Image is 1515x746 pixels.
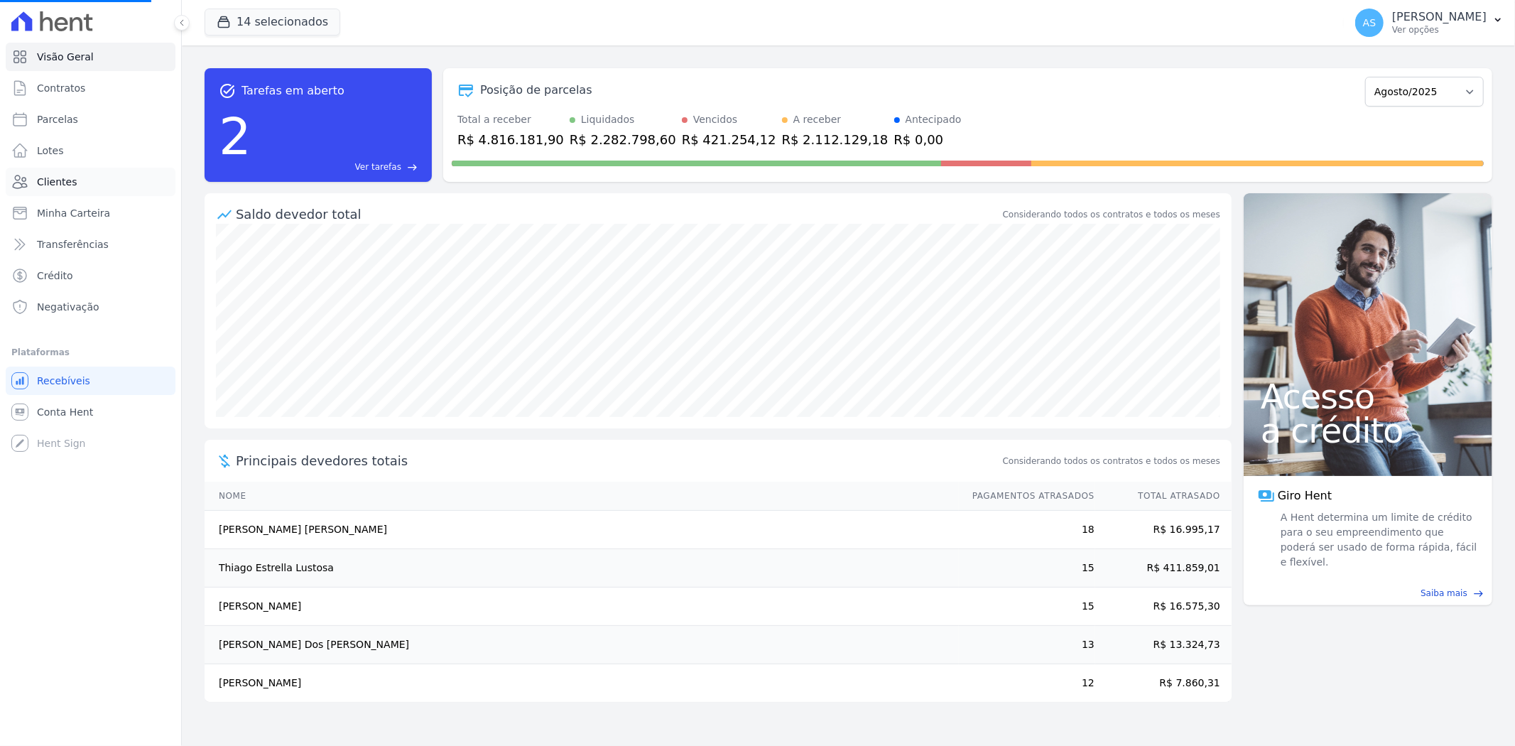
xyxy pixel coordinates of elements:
[205,511,959,549] td: [PERSON_NAME] [PERSON_NAME]
[355,161,401,173] span: Ver tarefas
[682,130,776,149] div: R$ 421.254,12
[37,206,110,220] span: Minha Carteira
[6,261,175,290] a: Crédito
[219,99,251,173] div: 2
[959,549,1095,588] td: 15
[1095,626,1232,664] td: R$ 13.324,73
[1392,10,1487,24] p: [PERSON_NAME]
[1095,664,1232,703] td: R$ 7.860,31
[693,112,737,127] div: Vencidos
[1392,24,1487,36] p: Ver opções
[241,82,344,99] span: Tarefas em aberto
[219,82,236,99] span: task_alt
[6,74,175,102] a: Contratos
[6,105,175,134] a: Parcelas
[37,374,90,388] span: Recebíveis
[6,293,175,321] a: Negativação
[205,482,959,511] th: Nome
[205,9,340,36] button: 14 selecionados
[959,588,1095,626] td: 15
[1095,482,1232,511] th: Total Atrasado
[205,549,959,588] td: Thiago Estrella Lustosa
[1473,588,1484,599] span: east
[793,112,842,127] div: A receber
[959,511,1095,549] td: 18
[1278,510,1478,570] span: A Hent determina um limite de crédito para o seu empreendimento que poderá ser usado de forma ráp...
[959,626,1095,664] td: 13
[457,130,564,149] div: R$ 4.816.181,90
[6,367,175,395] a: Recebíveis
[205,626,959,664] td: [PERSON_NAME] Dos [PERSON_NAME]
[6,199,175,227] a: Minha Carteira
[581,112,635,127] div: Liquidados
[6,398,175,426] a: Conta Hent
[1003,208,1220,221] div: Considerando todos os contratos e todos os meses
[1261,379,1475,413] span: Acesso
[570,130,676,149] div: R$ 2.282.798,60
[407,162,418,173] span: east
[1344,3,1515,43] button: AS [PERSON_NAME] Ver opções
[782,130,889,149] div: R$ 2.112.129,18
[205,664,959,703] td: [PERSON_NAME]
[1252,587,1484,600] a: Saiba mais east
[457,112,564,127] div: Total a receber
[1421,587,1467,600] span: Saiba mais
[959,482,1095,511] th: Pagamentos Atrasados
[37,237,109,252] span: Transferências
[1278,487,1332,504] span: Giro Hent
[1003,455,1220,467] span: Considerando todos os contratos e todos os meses
[1095,511,1232,549] td: R$ 16.995,17
[1261,413,1475,448] span: a crédito
[37,81,85,95] span: Contratos
[37,50,94,64] span: Visão Geral
[6,136,175,165] a: Lotes
[37,112,78,126] span: Parcelas
[257,161,418,173] a: Ver tarefas east
[6,43,175,71] a: Visão Geral
[1095,549,1232,588] td: R$ 411.859,01
[37,300,99,314] span: Negativação
[480,82,592,99] div: Posição de parcelas
[37,405,93,419] span: Conta Hent
[37,144,64,158] span: Lotes
[959,664,1095,703] td: 12
[6,230,175,259] a: Transferências
[1095,588,1232,626] td: R$ 16.575,30
[236,205,1000,224] div: Saldo devedor total
[11,344,170,361] div: Plataformas
[906,112,962,127] div: Antecipado
[236,451,1000,470] span: Principais devedores totais
[37,175,77,189] span: Clientes
[205,588,959,626] td: [PERSON_NAME]
[894,130,962,149] div: R$ 0,00
[1363,18,1376,28] span: AS
[37,269,73,283] span: Crédito
[6,168,175,196] a: Clientes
